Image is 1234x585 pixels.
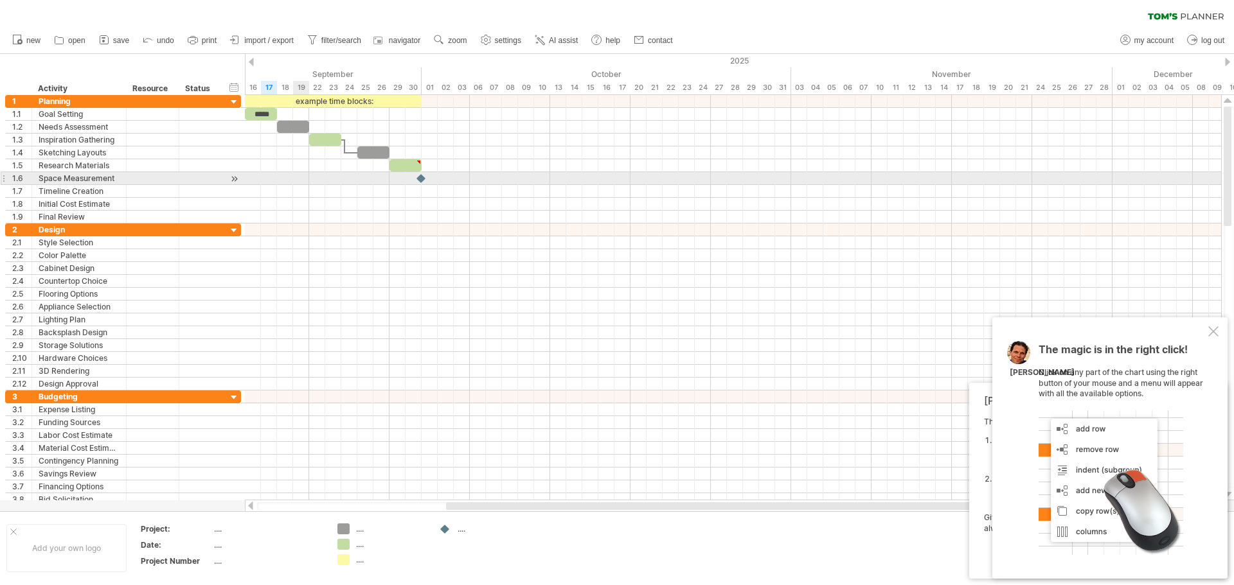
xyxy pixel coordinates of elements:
[1177,81,1193,94] div: Friday, 5 December 2025
[39,416,120,428] div: Funding Sources
[202,36,217,45] span: print
[12,301,31,313] div: 2.6
[304,32,365,49] a: filter/search
[12,313,31,326] div: 2.7
[984,394,1206,407] div: [PERSON_NAME]'s AI-assistant
[775,81,791,94] div: Friday, 31 October 2025
[12,288,31,300] div: 2.5
[1209,81,1225,94] div: Tuesday, 9 December 2025
[1193,81,1209,94] div: Monday, 8 December 2025
[357,81,373,94] div: Thursday, 25 September 2025
[614,81,630,94] div: Friday, 17 October 2025
[12,134,31,146] div: 1.3
[39,429,120,441] div: Labor Cost Estimate
[823,81,839,94] div: Wednesday, 5 November 2025
[630,32,677,49] a: contact
[12,159,31,171] div: 1.5
[1145,81,1161,94] div: Wednesday, 3 December 2025
[1016,81,1032,94] div: Friday, 21 November 2025
[904,81,920,94] div: Wednesday, 12 November 2025
[309,81,325,94] div: Monday, 22 September 2025
[356,539,426,550] div: ....
[38,82,119,95] div: Activity
[727,81,743,94] div: Tuesday, 28 October 2025
[647,81,663,94] div: Tuesday, 21 October 2025
[12,108,31,120] div: 1.1
[371,32,424,49] a: navigator
[1096,81,1113,94] div: Friday, 28 November 2025
[1064,81,1080,94] div: Wednesday, 26 November 2025
[759,81,775,94] div: Thursday, 30 October 2025
[39,262,120,274] div: Cabinet Design
[532,32,582,49] a: AI assist
[12,236,31,249] div: 2.1
[356,554,426,565] div: ....
[39,108,120,120] div: Goal Setting
[743,81,759,94] div: Wednesday, 29 October 2025
[39,378,120,390] div: Design Approval
[68,67,422,81] div: September 2025
[12,146,31,159] div: 1.4
[39,249,120,261] div: Color Palette
[12,211,31,223] div: 1.9
[486,81,502,94] div: Tuesday, 7 October 2025
[261,81,277,94] div: Wednesday, 17 September 2025
[39,455,120,467] div: Contingency Planning
[39,134,120,146] div: Inspiration Gathering
[791,67,1113,81] div: November 2025
[495,36,521,45] span: settings
[1129,81,1145,94] div: Tuesday, 2 December 2025
[39,467,120,480] div: Savings Review
[12,275,31,287] div: 2.4
[12,121,31,133] div: 1.2
[711,81,727,94] div: Monday, 27 October 2025
[245,95,422,107] div: example time blocks:
[1080,81,1096,94] div: Thursday, 27 November 2025
[26,36,40,45] span: new
[936,81,952,94] div: Friday, 14 November 2025
[872,81,888,94] div: Monday, 10 November 2025
[39,493,120,505] div: Bid Solicitation
[1010,367,1075,378] div: [PERSON_NAME]
[39,365,120,377] div: 3D Rendering
[356,523,426,534] div: ....
[695,81,711,94] div: Friday, 24 October 2025
[920,81,936,94] div: Thursday, 13 November 2025
[293,81,309,94] div: Friday, 19 September 2025
[51,32,89,49] a: open
[12,172,31,184] div: 1.6
[39,223,120,236] div: Design
[431,32,470,49] a: zoom
[663,81,679,94] div: Wednesday, 22 October 2025
[582,81,598,94] div: Wednesday, 15 October 2025
[39,313,120,326] div: Lighting Plan
[448,36,467,45] span: zoom
[12,262,31,274] div: 2.3
[1048,81,1064,94] div: Tuesday, 25 November 2025
[518,81,534,94] div: Thursday, 9 October 2025
[12,390,31,403] div: 3
[12,339,31,351] div: 2.9
[245,81,261,94] div: Tuesday, 16 September 2025
[157,36,174,45] span: undo
[373,81,389,94] div: Friday, 26 September 2025
[648,36,673,45] span: contact
[12,403,31,415] div: 3.1
[839,81,855,94] div: Thursday, 6 November 2025
[132,82,172,95] div: Resource
[630,81,647,94] div: Monday, 20 October 2025
[12,480,31,493] div: 3.7
[39,159,120,171] div: Research Materials
[214,523,322,534] div: ....
[791,81,807,94] div: Monday, 3 November 2025
[458,523,528,534] div: ....
[39,288,120,300] div: Flooring Options
[214,555,322,566] div: ....
[39,146,120,159] div: Sketching Layouts
[438,81,454,94] div: Thursday, 2 October 2025
[807,81,823,94] div: Tuesday, 4 November 2025
[1184,32,1228,49] a: log out
[422,67,791,81] div: October 2025
[1039,343,1188,362] span: The magic is in the right click!
[39,390,120,403] div: Budgeting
